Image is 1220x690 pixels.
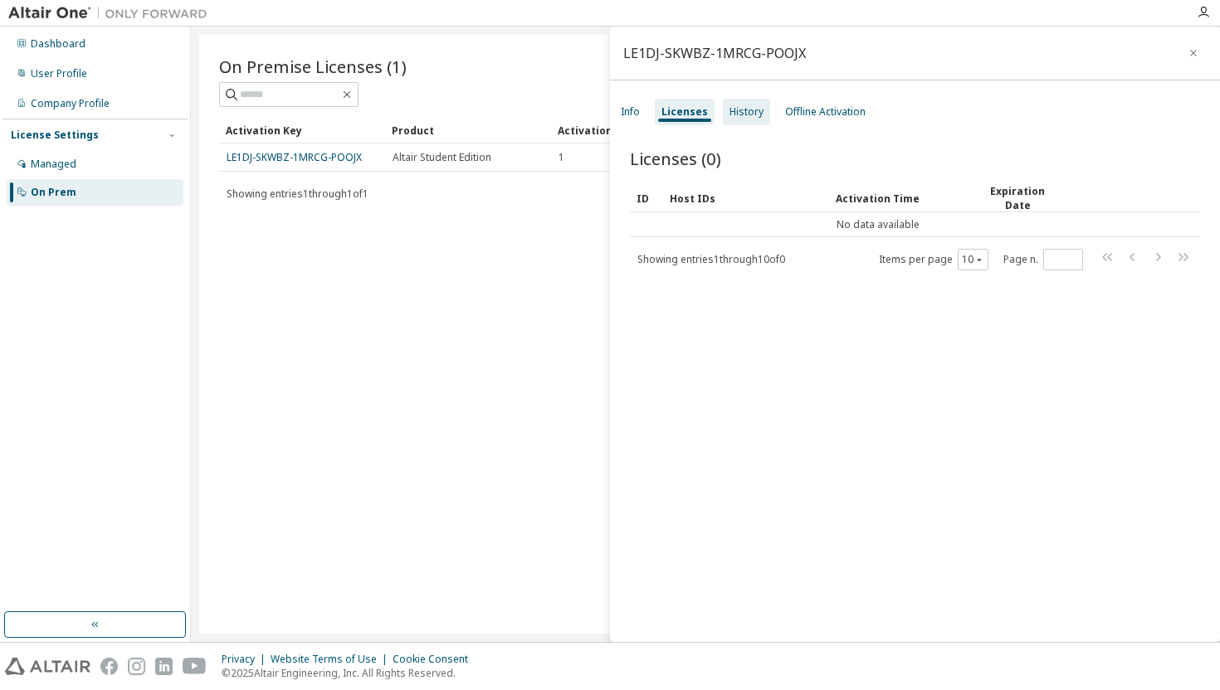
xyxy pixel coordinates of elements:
div: Website Terms of Use [271,653,393,666]
span: 1 [559,151,564,164]
div: Offline Activation [785,105,866,119]
div: License Settings [11,129,99,142]
img: instagram.svg [128,658,145,675]
td: No data available [630,212,1125,237]
div: Activation Allowed [558,117,710,143]
div: Licenses [661,105,708,119]
img: linkedin.svg [155,658,173,675]
span: Licenses (0) [630,147,721,170]
img: youtube.svg [183,658,207,675]
div: History [730,105,764,119]
p: © 2025 Altair Engineering, Inc. All Rights Reserved. [222,666,478,680]
div: Managed [31,158,76,171]
div: LE1DJ-SKWBZ-1MRCG-POOJX [623,46,806,60]
div: Activation Key [226,117,378,143]
div: Dashboard [31,37,85,51]
div: On Prem [31,186,76,199]
img: Altair One [8,5,216,22]
span: Items per page [879,249,988,270]
button: 10 [962,253,984,266]
span: Showing entries 1 through 10 of 0 [637,252,785,266]
a: LE1DJ-SKWBZ-1MRCG-POOJX [227,150,362,164]
div: ID [637,185,656,211]
span: Altair Student Edition [393,151,491,164]
div: Privacy [222,653,271,666]
span: On Premise Licenses (1) [219,55,407,78]
span: Page n. [1003,249,1083,270]
div: Info [621,105,640,119]
div: Cookie Consent [393,653,478,666]
img: altair_logo.svg [5,658,90,675]
div: User Profile [31,67,87,80]
span: Showing entries 1 through 1 of 1 [227,187,368,201]
div: Product [392,117,544,143]
div: Activation Time [836,185,969,211]
div: Host IDs [670,185,822,211]
div: Expiration Date [983,184,1052,212]
div: Company Profile [31,97,110,110]
img: facebook.svg [100,658,118,675]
